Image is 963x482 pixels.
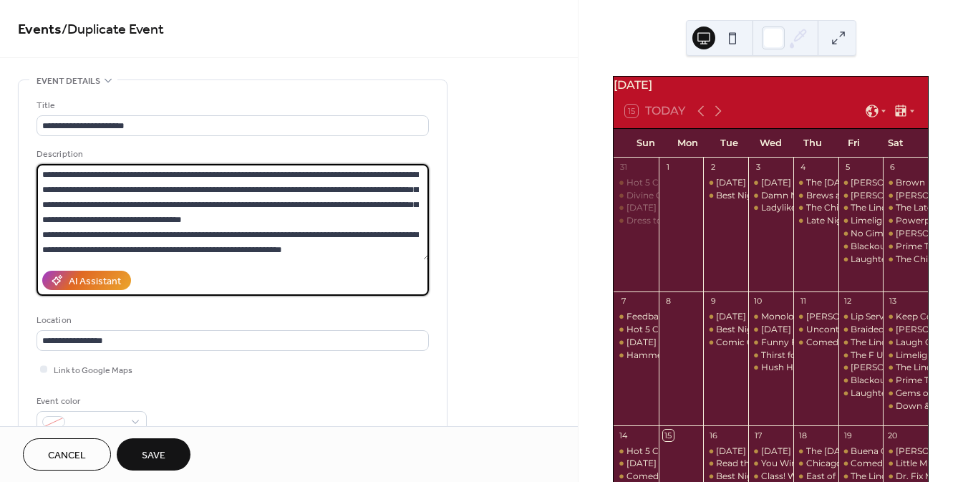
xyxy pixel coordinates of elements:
[748,458,793,470] div: You Win Some, You Dim Sum: a comedy show at the Lincoln Lodge
[614,190,659,202] div: Divine Comedy: Chicago's Unholiest Funniest Standup Comedians
[748,202,793,214] div: Ladylike
[838,445,884,458] div: Buena Onda Comedy
[798,296,808,307] div: 11
[626,190,913,202] div: Divine Comedy: Chicago's Unholiest Funniest Standup Comedians
[838,241,884,253] div: Blackout Diaries
[883,177,928,189] div: Brown Noise - A Kinda Brown Comedy Show
[707,430,718,440] div: 16
[614,445,659,458] div: Hot 5 Comedy Show
[42,271,131,290] button: AI Assistant
[883,400,928,413] div: Down & Dirty: A Filthy Standup Showcase
[883,228,928,240] div: Jenny Zigrino LIVE in Chicago at The Lincoln Lodge
[838,458,884,470] div: Comedy F*ck Fest
[716,445,794,458] div: [DATE] OPEN MIC
[748,311,793,323] div: Monologue Joke Writing with Jenny Hagel
[614,202,659,214] div: Sunday Best
[614,337,659,349] div: Sunday Best
[626,177,716,189] div: Hot 5 Comedy Show
[23,438,111,471] button: Cancel
[703,190,748,202] div: Best Night Ever
[838,375,884,387] div: Blackout Diaries
[748,324,793,336] div: WEDNESDAY OPEN MIC
[838,202,884,214] div: The Lincoln Lodge Comedy Showcase
[614,350,659,362] div: Hammered Herstory: Chicago's Funniest Drunk Comedy Storytelling
[748,350,793,362] div: Thirst for Adventure! A Dungeons & Dragons Live Comedy Show
[838,387,884,400] div: Laughter Hours: Late Night Jazzy-Themed Comedy Show
[806,190,904,202] div: Brews and Bad Movies
[748,445,793,458] div: WEDNESDAY OPEN MIC
[838,215,884,227] div: Limelight - Chicago’s most exciting Comedy Showcase
[798,162,808,173] div: 4
[748,337,793,349] div: Funny Funny Fashion Comedy Show
[614,324,659,336] div: Hot 5 Comedy Show
[792,129,833,158] div: Thu
[806,311,938,323] div: [PERSON_NAME] Gives Advice
[707,296,718,307] div: 9
[614,458,659,470] div: Sunday Best
[703,458,748,470] div: Read the Room: A Literary Competition Comedy Show
[887,430,898,440] div: 20
[62,16,164,44] span: / Duplicate Event
[626,215,774,227] div: Dress to Impress: The Game Show
[142,448,165,463] span: Save
[883,458,928,470] div: Little Miss Anthropes: All Drag Comedy Showcase
[883,215,928,227] div: Powerpoint Night Live!
[887,296,898,307] div: 13
[793,337,838,349] div: Comedy is Dead! with Marcella Arguello
[887,162,898,173] div: 6
[761,324,839,336] div: [DATE] OPEN MIC
[117,438,190,471] button: Save
[626,324,716,336] div: Hot 5 Comedy Show
[883,254,928,266] div: The Chicago Handshake
[806,324,904,336] div: Uncontrolled Variables
[37,313,426,328] div: Location
[716,324,783,336] div: Best Night Ever
[753,162,763,173] div: 3
[883,202,928,214] div: The Latest and Greatest
[618,162,629,173] div: 31
[748,190,793,202] div: Damn Near Famous Comedy Show
[614,177,659,189] div: Hot 5 Comedy Show
[851,445,944,458] div: Buena Onda Comedy
[716,190,783,202] div: Best Night Ever
[798,430,808,440] div: 18
[883,190,928,202] div: Hecklers’ Happy Hour Comedy Show
[37,394,144,409] div: Event color
[793,445,838,458] div: The Thursday Show: Chicago's Funniest Comedians with New Jokes!
[626,337,678,349] div: [DATE] Best
[618,430,629,440] div: 14
[748,362,793,374] div: Hush Hush Comedy Hour
[851,324,950,336] div: Braided Comedy Show
[883,362,928,374] div: The Lincoln Lodge Comedy Showcase
[793,202,838,214] div: The Chicago Comedy Awards
[703,311,748,323] div: TUESDAY OPEN MIC
[883,375,928,387] div: Prime Time - Chicago's hottest comedy showcase
[761,362,873,374] div: Hush Hush Comedy Hour
[761,202,796,214] div: Ladylike
[843,296,853,307] div: 12
[750,129,791,158] div: Wed
[838,177,884,189] div: Lizzie and Sierra overshoot the runway
[843,162,853,173] div: 5
[703,337,748,349] div: Comic Court: Chicago's #1 Comedy Court show
[838,337,884,349] div: The Lincoln Lodge Comedy Showcase
[833,129,875,158] div: Fri
[761,190,915,202] div: Damn Near Famous Comedy Show
[793,458,838,470] div: Chicago's Late Night Talk Show: The Not That Late Show
[663,296,674,307] div: 8
[793,190,838,202] div: Brews and Bad Movies
[883,311,928,323] div: Keep Coming Back
[626,458,678,470] div: [DATE] Best
[838,350,884,362] div: The F U Comedy Showcase
[806,202,934,214] div: The Chicago Comedy Awards
[838,254,884,266] div: Laughter Hours: Late Night Jazzy-Themed Comedy Show
[806,215,961,227] div: Late Night at [GEOGRAPHIC_DATA]
[875,129,916,158] div: Sat
[793,324,838,336] div: Uncontrolled Variables
[838,324,884,336] div: Braided Comedy Show
[883,241,928,253] div: Prime Time - Chicago's hottest comedy showcase
[663,430,674,440] div: 15
[883,350,928,362] div: Limelight - Chicago’s most exciting Comedy Showcase
[626,445,716,458] div: Hot 5 Comedy Show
